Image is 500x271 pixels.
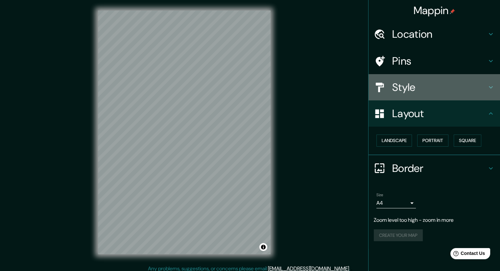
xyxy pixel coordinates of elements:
h4: Style [392,81,487,94]
iframe: Help widget launcher [441,245,493,264]
div: Border [369,155,500,181]
button: Landscape [376,135,412,147]
canvas: Map [98,10,271,254]
button: Toggle attribution [259,243,267,251]
div: Style [369,74,500,100]
img: pin-icon.png [450,9,455,14]
h4: Border [392,162,487,175]
div: Location [369,21,500,47]
button: Square [454,135,481,147]
div: Pins [369,48,500,74]
div: Layout [369,100,500,127]
button: Portrait [417,135,448,147]
h4: Mappin [414,4,455,17]
p: Zoom level too high - zoom in more [374,216,495,224]
label: Size [376,192,383,198]
div: A4 [376,198,416,208]
h4: Layout [392,107,487,120]
h4: Pins [392,54,487,68]
h4: Location [392,28,487,41]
